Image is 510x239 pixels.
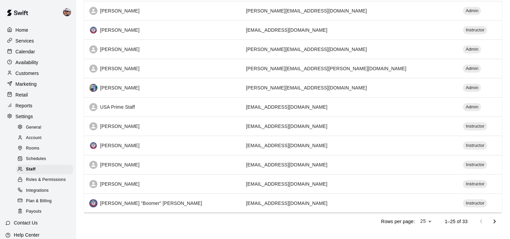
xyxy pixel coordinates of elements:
div: [PERSON_NAME] [89,45,235,53]
div: Admin [463,103,481,111]
span: Admin [463,46,481,53]
div: Reports [5,101,70,111]
p: Help Center [14,232,39,238]
a: Plan & Billing [16,196,76,206]
p: Home [16,27,28,33]
div: Plan & Billing [16,196,73,206]
span: Payouts [26,208,41,215]
a: Schedules [16,154,76,164]
a: Staff [16,164,76,175]
td: [PERSON_NAME][EMAIL_ADDRESS][DOMAIN_NAME] [241,1,458,20]
button: Go to next page [488,215,501,228]
td: [EMAIL_ADDRESS][DOMAIN_NAME] [241,174,458,193]
div: Instructor [463,122,487,130]
span: Instructor [463,123,487,130]
p: Services [16,37,34,44]
a: General [16,122,76,133]
span: Instructor [463,162,487,168]
span: Instructor [463,142,487,149]
span: Admin [463,8,481,14]
div: [PERSON_NAME] [89,161,235,169]
span: Roles & Permissions [26,177,66,183]
span: Rooms [26,145,39,152]
div: [PERSON_NAME] [89,26,235,34]
p: Reports [16,102,32,109]
span: Account [26,135,41,141]
span: Admin [463,85,481,91]
div: [PERSON_NAME] [89,141,235,150]
img: 47360828-6077-47fa-9616-7a4e1008460f%2Fd006320d-def8-4ade-9c99-067036c3ec97_image-1746484850693 [89,141,97,150]
a: Retail [5,90,70,100]
div: Rooms [16,144,73,153]
td: [EMAIL_ADDRESS][DOMAIN_NAME] [241,20,458,39]
div: Roles & Permissions [16,175,73,185]
td: [EMAIL_ADDRESS][DOMAIN_NAME] [241,116,458,136]
p: Settings [16,113,33,120]
p: Rows per page: [381,218,415,225]
a: Settings [5,111,70,122]
span: Integrations [26,187,49,194]
div: Instructor [463,141,487,150]
a: Integrations [16,185,76,196]
span: Plan & Billing [26,198,52,205]
td: [EMAIL_ADDRESS][DOMAIN_NAME] [241,97,458,116]
span: Admin [463,104,481,110]
div: Instructor [463,199,487,207]
div: [PERSON_NAME] [89,7,235,15]
td: [PERSON_NAME][EMAIL_ADDRESS][DOMAIN_NAME] [241,39,458,59]
div: Availability [5,57,70,68]
div: [PERSON_NAME] [89,64,235,73]
div: [PERSON_NAME] [89,122,235,130]
div: Instructor [463,26,487,34]
p: Availability [16,59,38,66]
td: [EMAIL_ADDRESS][DOMAIN_NAME] [241,193,458,213]
a: Roles & Permissions [16,175,76,185]
div: Integrations [16,186,73,195]
a: Payouts [16,206,76,217]
div: Admin [463,64,481,73]
div: Services [5,36,70,46]
div: Instructor [463,180,487,188]
div: Payouts [16,207,73,216]
div: General [16,123,73,132]
span: Instructor [463,200,487,207]
a: Customers [5,68,70,78]
td: [PERSON_NAME][EMAIL_ADDRESS][DOMAIN_NAME] [241,78,458,97]
a: Home [5,25,70,35]
span: General [26,124,41,131]
span: Schedules [26,156,46,162]
div: USA Prime Staff [89,103,235,111]
span: Admin [463,65,481,72]
div: Account [16,133,73,143]
td: [EMAIL_ADDRESS][DOMAIN_NAME] [241,155,458,174]
a: Marketing [5,79,70,89]
a: Rooms [16,143,76,154]
p: 1–25 of 33 [445,218,468,225]
span: Instructor [463,181,487,187]
a: Account [16,133,76,143]
p: Customers [16,70,39,77]
div: Staff [16,165,73,174]
img: 47360828-6077-47fa-9616-7a4e1008460f%2F9e64548e-9d9d-44b3-afb6-d21420cfdc3f_image-1746484759937 [89,26,97,34]
div: [PERSON_NAME] [89,84,235,92]
div: Admin [463,84,481,92]
div: [PERSON_NAME] "Boomer" [PERSON_NAME] [89,199,235,207]
p: Contact Us [14,219,38,226]
a: Calendar [5,47,70,57]
span: Instructor [463,27,487,33]
div: Instructor [463,161,487,169]
td: [EMAIL_ADDRESS][DOMAIN_NAME] [241,136,458,155]
img: 47360828-6077-47fa-9616-7a4e1008460f%2F387a4ed2-af0f-474e-b888-016a07e09742_image-1733348150769 [89,84,97,92]
img: Alec Silverman [63,8,71,16]
div: Admin [463,45,481,53]
div: Schedules [16,154,73,164]
p: Marketing [16,81,37,87]
p: Retail [16,91,28,98]
img: 47360828-6077-47fa-9616-7a4e1008460f%2Ff4b926a4-e079-4482-bf47-171aee48e6c5_image-1746484796785 [89,199,97,207]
